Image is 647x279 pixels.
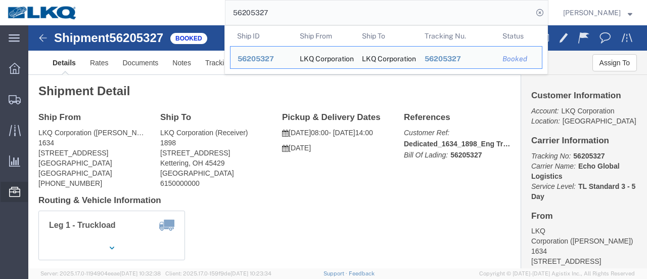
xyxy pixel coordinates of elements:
[349,270,375,276] a: Feedback
[230,26,293,46] th: Ship ID
[238,54,286,64] div: 56205327
[238,55,274,63] span: 56205327
[7,5,78,20] img: logo
[563,7,621,18] span: Jason Voyles
[230,26,547,74] table: Search Results
[362,47,410,68] div: LKQ Corporation
[300,47,348,68] div: LKQ Corporation
[495,26,542,46] th: Status
[120,270,161,276] span: [DATE] 10:32:38
[40,270,161,276] span: Server: 2025.17.0-1194904eeae
[293,26,355,46] th: Ship From
[230,270,271,276] span: [DATE] 10:23:34
[425,54,489,64] div: 56205327
[563,7,633,19] button: [PERSON_NAME]
[28,25,647,268] iframe: FS Legacy Container
[165,270,271,276] span: Client: 2025.17.0-159f9de
[479,269,635,278] span: Copyright © [DATE]-[DATE] Agistix Inc., All Rights Reserved
[323,270,349,276] a: Support
[502,54,535,64] div: Booked
[418,26,496,46] th: Tracking Nu.
[225,1,533,25] input: Search for shipment number, reference number
[425,55,461,63] span: 56205327
[355,26,418,46] th: Ship To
